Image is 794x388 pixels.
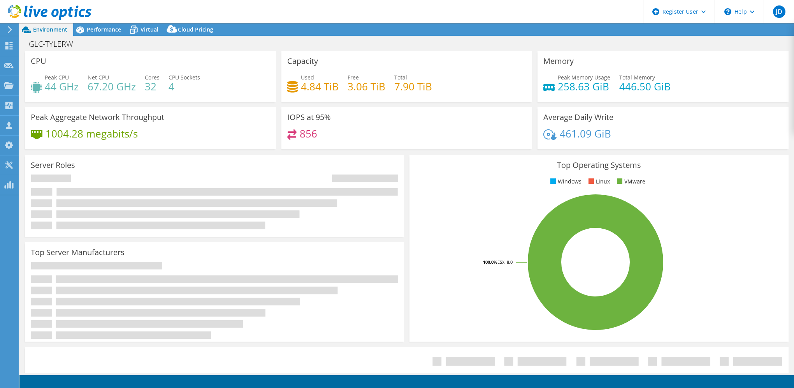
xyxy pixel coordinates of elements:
h4: 856 [300,129,317,138]
h1: GLC-TYLERW [25,40,85,48]
h3: IOPS at 95% [287,113,331,122]
span: Peak Memory Usage [558,74,610,81]
li: Linux [587,177,610,186]
h4: 4.84 TiB [301,82,339,91]
tspan: ESXi 8.0 [497,259,513,265]
h4: 258.63 GiB [558,82,610,91]
span: Virtual [141,26,158,33]
span: Free [348,74,359,81]
span: Net CPU [88,74,109,81]
span: Cores [145,74,160,81]
span: CPU Sockets [169,74,200,81]
h4: 1004.28 megabits/s [46,129,138,138]
h3: Memory [543,57,574,65]
svg: \n [724,8,731,15]
h3: CPU [31,57,46,65]
span: JD [773,5,785,18]
h4: 44 GHz [45,82,79,91]
li: Windows [548,177,581,186]
span: Used [301,74,314,81]
h4: 32 [145,82,160,91]
h3: Top Operating Systems [415,161,783,169]
h3: Top Server Manufacturers [31,248,125,257]
span: Total Memory [619,74,655,81]
h4: 461.09 GiB [560,129,611,138]
span: Environment [33,26,67,33]
span: Cloud Pricing [178,26,213,33]
tspan: 100.0% [483,259,497,265]
h3: Server Roles [31,161,75,169]
h4: 3.06 TiB [348,82,385,91]
h4: 4 [169,82,200,91]
span: Peak CPU [45,74,69,81]
h4: 67.20 GHz [88,82,136,91]
span: Performance [87,26,121,33]
span: Total [394,74,407,81]
li: VMware [615,177,645,186]
h3: Peak Aggregate Network Throughput [31,113,164,122]
h4: 446.50 GiB [619,82,671,91]
h3: Average Daily Write [543,113,613,122]
h4: 7.90 TiB [394,82,432,91]
h3: Capacity [287,57,318,65]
